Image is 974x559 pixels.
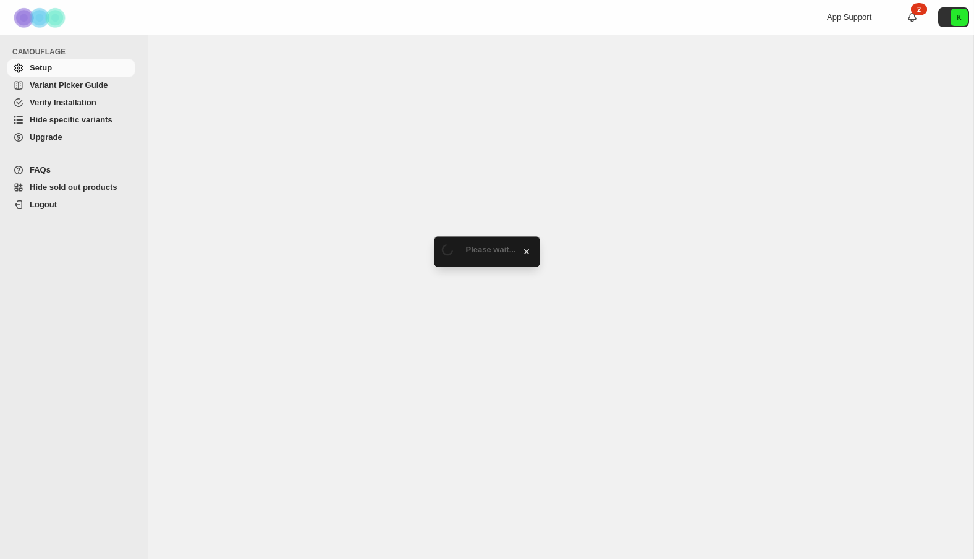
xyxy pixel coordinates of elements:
[30,132,62,142] span: Upgrade
[30,98,96,107] span: Verify Installation
[7,129,135,146] a: Upgrade
[7,161,135,179] a: FAQs
[30,165,51,174] span: FAQs
[938,7,969,27] button: Avatar with initials K
[12,47,140,57] span: CAMOUFLAGE
[30,80,108,90] span: Variant Picker Guide
[7,94,135,111] a: Verify Installation
[30,63,52,72] span: Setup
[30,200,57,209] span: Logout
[7,77,135,94] a: Variant Picker Guide
[7,111,135,129] a: Hide specific variants
[951,9,968,26] span: Avatar with initials K
[7,196,135,213] a: Logout
[827,12,871,22] span: App Support
[7,179,135,196] a: Hide sold out products
[10,1,72,35] img: Camouflage
[30,115,112,124] span: Hide specific variants
[30,182,117,192] span: Hide sold out products
[957,14,962,21] text: K
[906,11,918,23] a: 2
[466,245,516,254] span: Please wait...
[7,59,135,77] a: Setup
[911,3,927,15] div: 2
